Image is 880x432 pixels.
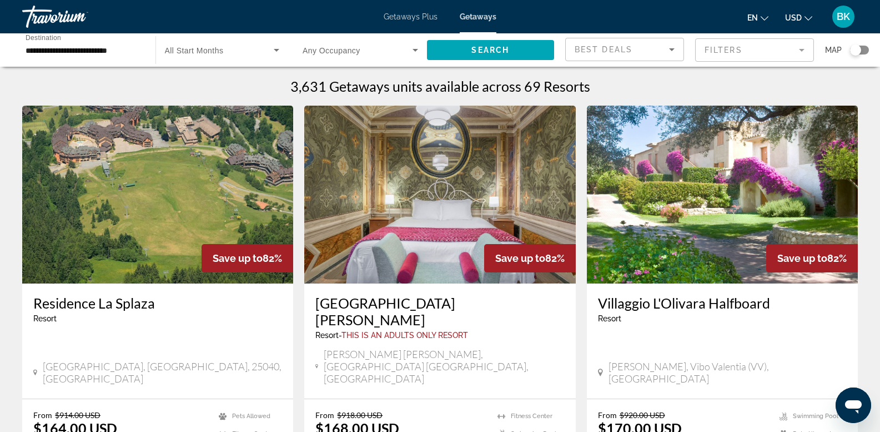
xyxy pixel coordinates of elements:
button: Filter [695,38,814,62]
span: All Start Months [165,46,224,55]
span: Resort [33,314,57,323]
span: From [315,410,334,420]
div: 82% [766,244,858,272]
span: $918.00 USD [337,410,383,420]
a: Villaggio L'Olivara Halfboard [598,295,847,311]
span: [GEOGRAPHIC_DATA], [GEOGRAPHIC_DATA], 25040, [GEOGRAPHIC_DATA] [43,360,282,385]
img: ii_saz1.jpg [22,106,293,284]
span: This is an adults only resort [341,331,468,340]
span: Resort [598,314,621,323]
span: $920.00 USD [620,410,665,420]
span: Search [471,46,509,54]
span: USD [785,13,802,22]
div: 82% [202,244,293,272]
span: [PERSON_NAME] [PERSON_NAME], [GEOGRAPHIC_DATA] [GEOGRAPHIC_DATA], [GEOGRAPHIC_DATA] [324,348,564,385]
button: Search [427,40,555,60]
img: RB05I01X.jpg [304,106,575,284]
span: Save up to [495,252,545,264]
span: Destination [26,34,61,41]
div: 82% [484,244,576,272]
span: BK [837,11,850,22]
span: Save up to [213,252,263,264]
h1: 3,631 Getaways units available across 69 Resorts [290,78,590,95]
img: 3248O01X.jpg [587,106,858,284]
span: Resort [315,331,339,340]
span: [PERSON_NAME], Vibo Valentia (VV), [GEOGRAPHIC_DATA] [609,360,847,385]
span: Best Deals [575,45,632,54]
span: Swimming Pool [793,413,838,420]
button: Change language [747,9,768,26]
a: [GEOGRAPHIC_DATA][PERSON_NAME] [315,295,564,328]
span: Pets Allowed [232,413,270,420]
a: Getaways Plus [384,12,438,21]
span: $914.00 USD [55,410,100,420]
a: Travorium [22,2,133,31]
span: Fitness Center [511,413,552,420]
span: From [598,410,617,420]
a: Getaways [460,12,496,21]
button: Change currency [785,9,812,26]
span: From [33,410,52,420]
span: en [747,13,758,22]
iframe: Button to launch messaging window [836,388,871,423]
span: Any Occupancy [303,46,360,55]
a: Residence La Splaza [33,295,282,311]
button: User Menu [829,5,858,28]
span: Map [825,42,842,58]
span: - [339,331,341,340]
span: Save up to [777,252,827,264]
mat-select: Sort by [575,43,675,56]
